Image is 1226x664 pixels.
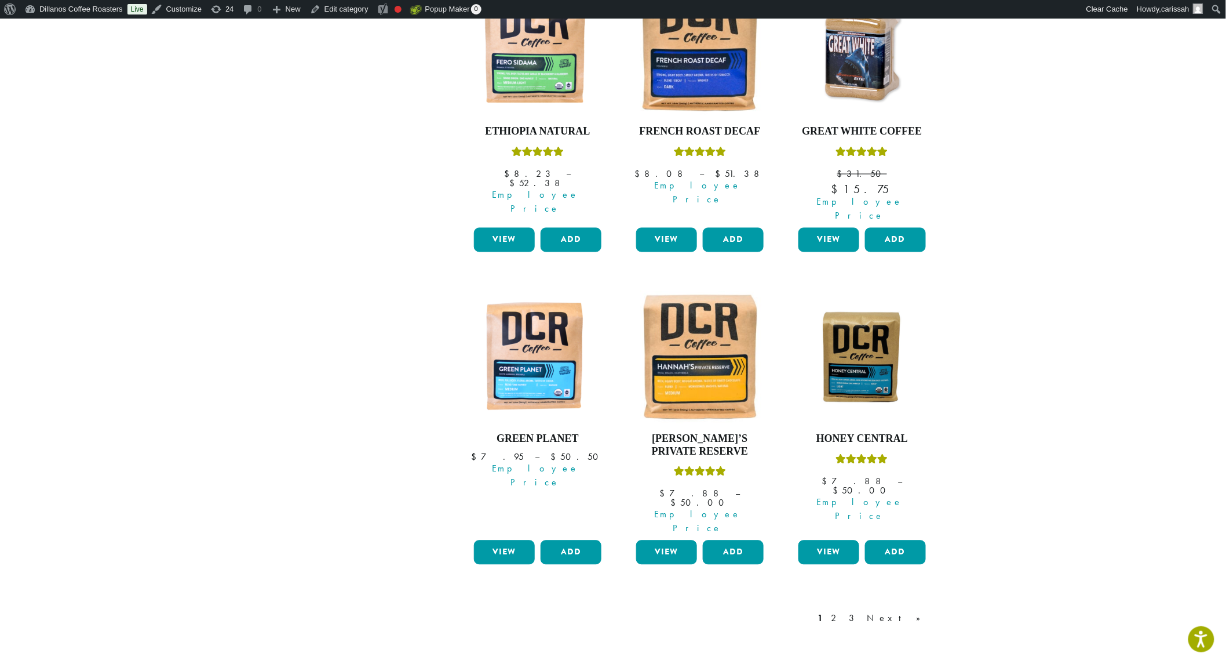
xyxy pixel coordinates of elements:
[1162,5,1189,13] span: carissah
[474,228,535,252] a: View
[674,465,726,482] div: Rated 5.00 out of 5
[796,433,929,446] h4: Honey Central
[509,177,565,190] bdi: 52.38
[796,126,929,139] h4: Great White Coffee
[836,146,888,163] div: Rated 5.00 out of 5
[474,540,535,565] a: View
[471,291,604,536] a: Green Planet Employee Price
[864,612,931,626] a: Next »
[629,179,767,207] span: Employee Price
[865,228,926,252] button: Add
[550,451,560,463] span: $
[466,188,604,216] span: Employee Price
[735,488,740,500] span: –
[791,195,929,223] span: Employee Price
[566,168,571,180] span: –
[670,497,729,509] bdi: 50.00
[791,496,929,524] span: Employee Price
[897,476,902,488] span: –
[509,177,519,190] span: $
[670,497,680,509] span: $
[822,476,831,488] span: $
[633,291,767,536] a: [PERSON_NAME]’s Private ReserveRated 5.00 out of 5 Employee Price
[633,126,767,139] h4: French Roast Decaf
[127,4,147,14] a: Live
[541,228,601,252] button: Add
[699,168,704,180] span: –
[831,182,843,197] span: $
[796,291,929,536] a: Honey CentralRated 5.00 out of 5 Employee Price
[634,168,644,180] span: $
[829,612,843,626] a: 2
[798,228,859,252] a: View
[715,168,725,180] span: $
[846,612,861,626] a: 3
[636,228,697,252] a: View
[471,4,481,14] span: 0
[395,6,402,13] div: Needs improvement
[831,182,893,197] bdi: 15.75
[815,612,825,626] a: 1
[836,453,888,470] div: Rated 5.00 out of 5
[504,168,555,180] bdi: 8.23
[535,451,539,463] span: –
[703,228,764,252] button: Add
[541,540,601,565] button: Add
[837,168,847,180] span: $
[659,488,724,500] bdi: 7.88
[471,451,481,463] span: $
[674,146,726,163] div: Rated 5.00 out of 5
[550,451,604,463] bdi: 50.50
[629,508,767,536] span: Employee Price
[471,126,604,139] h4: Ethiopia Natural
[865,540,926,565] button: Add
[633,433,767,458] h4: [PERSON_NAME]’s Private Reserve
[634,168,688,180] bdi: 8.08
[796,307,929,407] img: Honey-Central-stock-image-fix-1200-x-900.png
[512,146,564,163] div: Rated 5.00 out of 5
[703,540,764,565] button: Add
[504,168,514,180] span: $
[466,462,604,490] span: Employee Price
[471,433,604,446] h4: Green Planet
[715,168,765,180] bdi: 51.38
[822,476,886,488] bdi: 7.88
[659,488,669,500] span: $
[471,291,604,424] img: DCR-Green-Planet-Coffee-Bag-300x300.png
[833,485,842,497] span: $
[636,540,697,565] a: View
[798,540,859,565] a: View
[633,291,767,424] img: Hannahs-Private-Reserve-12oz-300x300.jpg
[837,168,887,180] bdi: 31.50
[833,485,892,497] bdi: 50.00
[471,451,524,463] bdi: 7.95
